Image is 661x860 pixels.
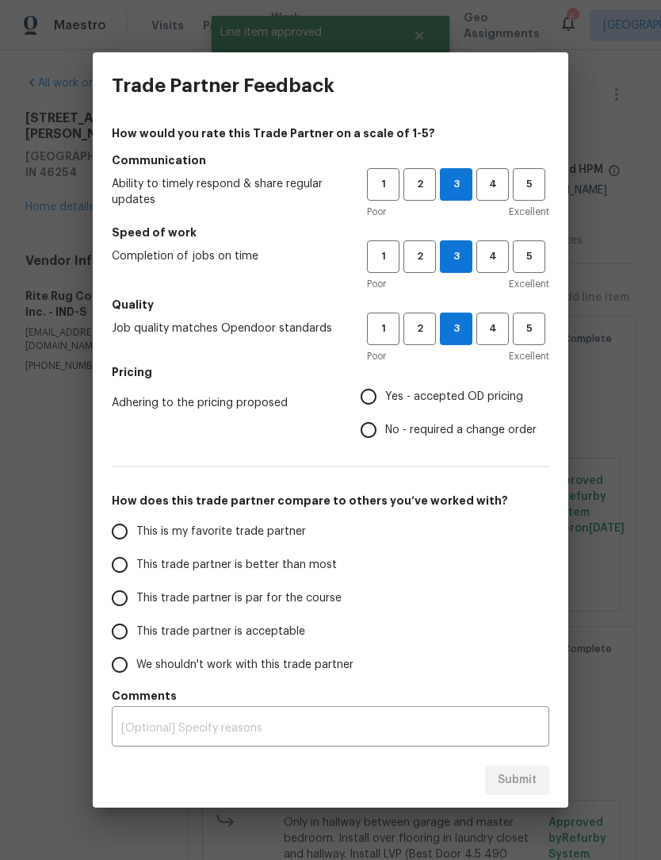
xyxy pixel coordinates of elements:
[403,313,436,345] button: 2
[440,313,472,345] button: 3
[136,657,353,674] span: We shouldn't work with this trade partner
[136,590,342,607] span: This trade partner is par for the course
[509,348,549,364] span: Excellent
[405,248,434,266] span: 2
[369,320,398,338] span: 1
[476,313,509,345] button: 4
[509,204,549,220] span: Excellent
[513,313,545,345] button: 5
[405,175,434,194] span: 2
[385,422,537,439] span: No - required a change order
[367,240,399,273] button: 1
[112,395,335,411] span: Adhering to the pricing proposed
[112,321,342,336] span: Job quality matches Opendoor standards
[513,168,545,201] button: 5
[403,240,436,273] button: 2
[136,624,305,640] span: This trade partner is acceptable
[112,75,334,97] h3: Trade Partner Feedback
[478,320,507,338] span: 4
[476,168,509,201] button: 4
[112,152,549,168] h5: Communication
[478,248,507,266] span: 4
[476,240,509,273] button: 4
[112,297,549,313] h5: Quality
[514,320,544,338] span: 5
[112,515,549,681] div: How does this trade partner compare to others you’ve worked with?
[112,688,549,704] h5: Comments
[367,168,399,201] button: 1
[369,175,398,194] span: 1
[361,380,549,447] div: Pricing
[367,348,386,364] span: Poor
[112,176,342,208] span: Ability to timely respond & share regular updates
[509,276,549,292] span: Excellent
[136,557,337,574] span: This trade partner is better than most
[441,320,472,338] span: 3
[403,168,436,201] button: 2
[367,276,386,292] span: Poor
[385,389,523,405] span: Yes - accepted OD pricing
[136,524,306,540] span: This is my favorite trade partner
[514,175,544,194] span: 5
[514,248,544,266] span: 5
[367,313,399,345] button: 1
[112,248,342,264] span: Completion of jobs on time
[112,125,549,141] h4: How would you rate this Trade Partner on a scale of 1-5?
[441,175,472,194] span: 3
[112,225,549,240] h5: Speed of work
[369,248,398,266] span: 1
[513,240,545,273] button: 5
[367,204,386,220] span: Poor
[112,364,549,380] h5: Pricing
[478,175,507,194] span: 4
[440,240,472,273] button: 3
[405,320,434,338] span: 2
[112,493,549,509] h5: How does this trade partner compare to others you’ve worked with?
[441,248,472,266] span: 3
[440,168,472,201] button: 3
